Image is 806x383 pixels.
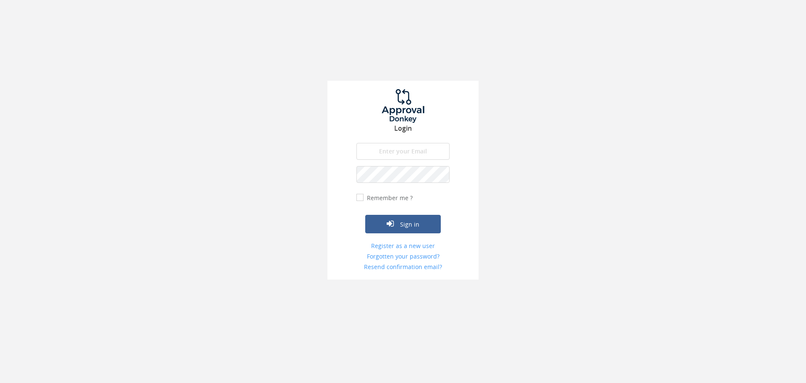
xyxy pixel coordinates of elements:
a: Forgotten your password? [356,252,450,261]
a: Resend confirmation email? [356,263,450,271]
a: Register as a new user [356,242,450,250]
h3: Login [327,125,479,132]
label: Remember me ? [365,194,413,202]
button: Sign in [365,215,441,233]
img: logo.png [372,89,434,123]
input: Enter your Email [356,143,450,160]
